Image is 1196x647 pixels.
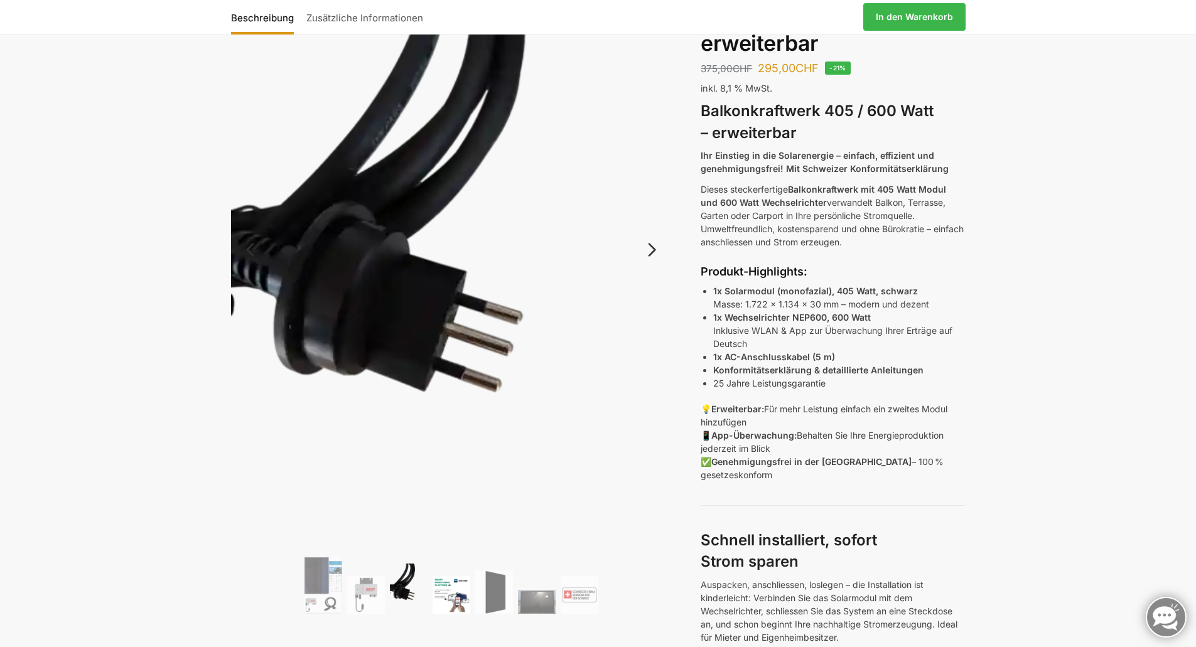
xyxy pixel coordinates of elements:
[561,576,598,614] img: Balkonkraftwerk 405/600 Watt erweiterbar – Bild 7
[711,404,764,414] strong: Erweiterbar:
[701,265,807,278] strong: Produkt-Highlights:
[701,83,772,94] span: inkl. 8,1 % MwSt.
[701,150,949,174] strong: Ihr Einstieg in die Solarenergie – einfach, effizient und genehmigungsfrei! Mit Schweizer Konform...
[347,576,385,614] img: Nep 600
[518,590,556,614] img: Balkonkraftwerk 405/600 Watt erweiterbar – Bild 6
[758,61,819,75] bdi: 295,00
[713,351,835,362] strong: 1x AC-Anschlusskabel (5 m)
[713,365,924,375] strong: Konformitätserklärung & detaillierte Anleitungen
[433,576,470,614] img: Balkonkraftwerk 405/600 Watt erweiterbar – Bild 4
[701,531,877,571] strong: Schnell installiert, sofort Strom sparen
[733,63,752,75] span: CHF
[300,2,429,32] a: Zusätzliche Informationen
[713,311,965,350] p: Inklusive WLAN & App zur Überwachung Ihrer Erträge auf Deutsch
[825,61,851,75] span: -21%
[713,284,965,311] p: Masse: 1.722 x 1.134 x 30 mm – modern und dezent
[304,557,342,614] img: Steckerfertig Plug & Play mit 410 Watt
[701,102,934,142] strong: Balkonkraftwerk 405 / 600 Watt – erweiterbar
[713,286,918,296] strong: 1x Solarmodul (monofazial), 405 Watt, schwarz
[701,183,965,249] p: Dieses steckerfertige verwandelt Balkon, Terrasse, Garten oder Carport in Ihre persönliche Stromq...
[795,61,819,75] span: CHF
[711,456,912,467] strong: Genehmigungsfrei in der [GEOGRAPHIC_DATA]
[390,564,428,614] img: Anschlusskabel-3meter_schweizer-stecker
[713,377,965,390] li: 25 Jahre Leistungsgarantie
[475,570,513,614] img: TommaTech Vorderseite
[711,430,797,441] strong: App-Überwachung:
[863,3,966,31] a: In den Warenkorb
[701,63,752,75] bdi: 375,00
[701,578,965,644] p: Auspacken, anschliessen, loslegen – die Installation ist kinderleicht: Verbinden Sie das Solarmod...
[231,2,300,32] a: Beschreibung
[701,184,946,208] strong: Balkonkraftwerk mit 405 Watt Modul und 600 Watt Wechselrichter
[713,312,871,323] strong: 1x Wechselrichter NEP600, 600 Watt
[701,402,965,481] p: 💡 Für mehr Leistung einfach ein zweites Modul hinzufügen 📱 Behalten Sie Ihre Energieproduktion je...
